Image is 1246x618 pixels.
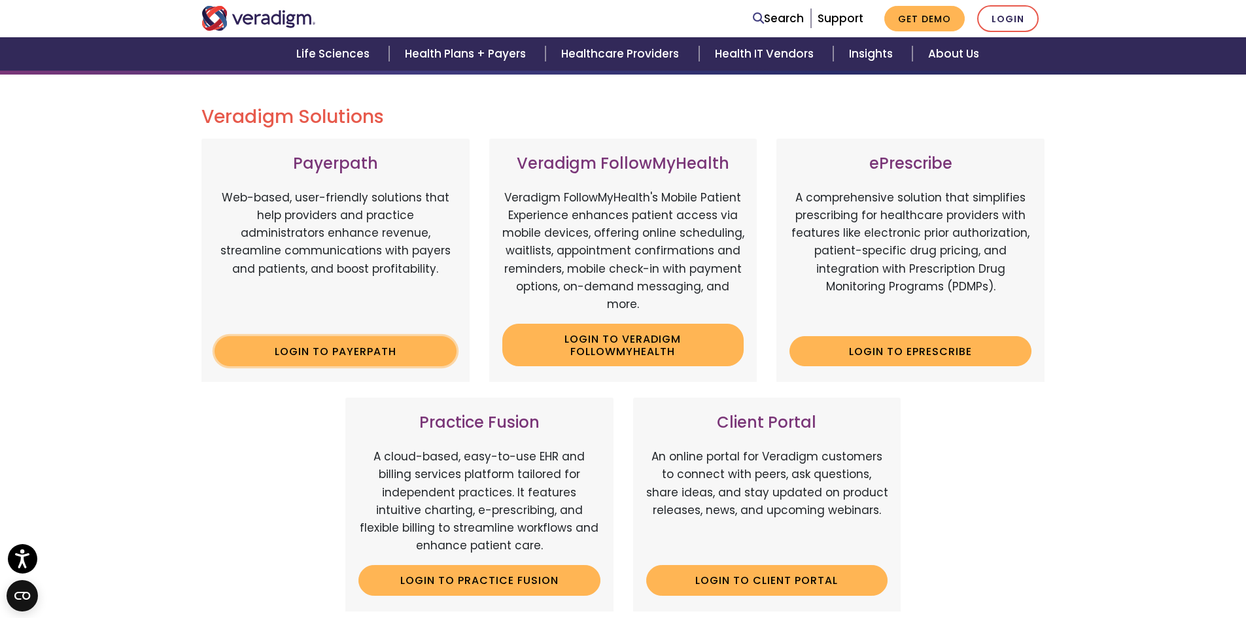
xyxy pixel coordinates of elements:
p: Web-based, user-friendly solutions that help providers and practice administrators enhance revenu... [215,189,457,326]
p: An online portal for Veradigm customers to connect with peers, ask questions, share ideas, and st... [646,448,888,555]
a: Life Sciences [281,37,389,71]
a: Login to Payerpath [215,336,457,366]
a: Login to Practice Fusion [358,565,600,595]
h3: Payerpath [215,154,457,173]
h3: ePrescribe [789,154,1031,173]
a: Login to Client Portal [646,565,888,595]
a: Get Demo [884,6,965,31]
p: Veradigm FollowMyHealth's Mobile Patient Experience enhances patient access via mobile devices, o... [502,189,744,313]
a: Login to ePrescribe [789,336,1031,366]
a: Healthcare Providers [545,37,699,71]
a: Login [977,5,1039,32]
p: A comprehensive solution that simplifies prescribing for healthcare providers with features like ... [789,189,1031,326]
h2: Veradigm Solutions [201,106,1045,128]
a: Support [818,10,863,26]
iframe: Drift Chat Widget [995,524,1230,602]
p: A cloud-based, easy-to-use EHR and billing services platform tailored for independent practices. ... [358,448,600,555]
img: Veradigm logo [201,6,316,31]
a: About Us [912,37,995,71]
a: Health Plans + Payers [389,37,545,71]
h3: Client Portal [646,413,888,432]
a: Health IT Vendors [699,37,833,71]
h3: Veradigm FollowMyHealth [502,154,744,173]
a: Search [753,10,804,27]
a: Login to Veradigm FollowMyHealth [502,324,744,366]
h3: Practice Fusion [358,413,600,432]
a: Insights [833,37,912,71]
button: Open CMP widget [7,580,38,611]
